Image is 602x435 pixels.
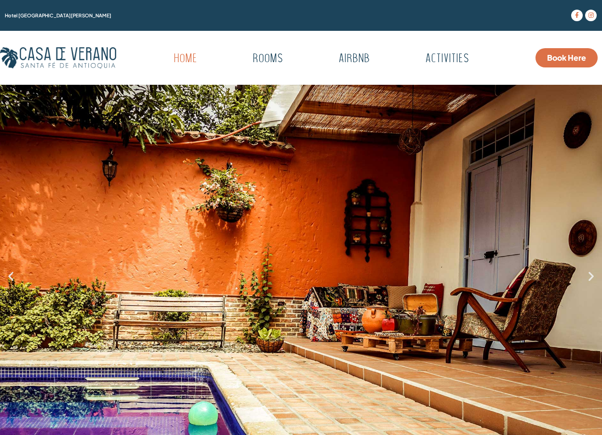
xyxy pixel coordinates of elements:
span: Book Here [547,54,586,62]
a: Airbnb [314,48,394,70]
a: Home [149,48,221,70]
h1: Hotel [GEOGRAPHIC_DATA][PERSON_NAME] [5,13,486,18]
a: Activities [401,48,493,70]
a: Book Here [535,48,598,67]
a: Rooms [228,48,307,70]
